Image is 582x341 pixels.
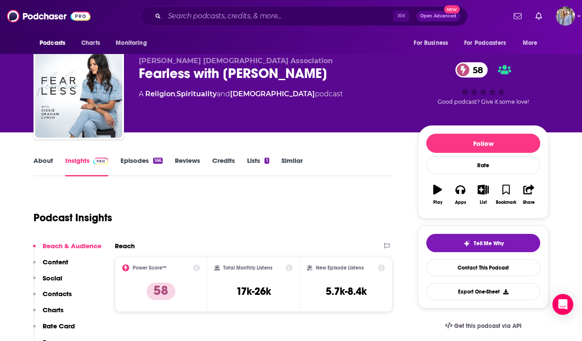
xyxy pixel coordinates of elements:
[43,322,75,330] p: Rate Card
[33,242,101,258] button: Reach & Audience
[33,322,75,338] button: Rate Card
[480,200,487,205] div: List
[464,37,506,49] span: For Podcasters
[316,265,364,271] h2: New Episode Listens
[426,134,540,153] button: Follow
[449,179,472,210] button: Apps
[426,259,540,276] a: Contact This Podcast
[175,90,177,98] span: ,
[517,35,549,51] button: open menu
[115,242,135,250] h2: Reach
[326,285,367,298] h3: 5.7k-8.4k
[426,179,449,210] button: Play
[426,283,540,300] button: Export One-Sheet
[40,37,65,49] span: Podcasts
[139,89,343,99] div: A podcast
[153,158,163,164] div: 166
[495,179,517,210] button: Bookmark
[33,35,77,51] button: open menu
[133,265,167,271] h2: Power Score™
[33,211,112,224] h1: Podcast Insights
[120,156,163,176] a: Episodes166
[556,7,575,26] button: Show profile menu
[230,90,315,98] a: [DEMOGRAPHIC_DATA]
[426,156,540,174] div: Rate
[139,57,333,65] span: [PERSON_NAME] [DEMOGRAPHIC_DATA] Association
[463,240,470,247] img: tell me why sparkle
[35,51,122,138] img: Fearless with Cissie Graham Lynch
[43,306,64,314] p: Charts
[438,315,528,337] a: Get this podcast via API
[408,35,459,51] button: open menu
[418,57,549,111] div: 58Good podcast? Give it some love!
[426,234,540,252] button: tell me why sparkleTell Me Why
[76,35,105,51] a: Charts
[247,156,269,176] a: Lists1
[7,8,90,24] img: Podchaser - Follow, Share and Rate Podcasts
[455,200,466,205] div: Apps
[414,37,448,49] span: For Business
[110,35,158,51] button: open menu
[81,37,100,49] span: Charts
[43,258,68,266] p: Content
[433,200,442,205] div: Play
[444,5,460,14] span: New
[43,290,72,298] p: Contacts
[223,265,272,271] h2: Total Monthly Listens
[43,242,101,250] p: Reach & Audience
[140,6,468,26] div: Search podcasts, credits, & more...
[556,7,575,26] span: Logged in as JFMuntsinger
[264,158,269,164] div: 1
[43,274,62,282] p: Social
[438,98,529,105] span: Good podcast? Give it some love!
[33,290,72,306] button: Contacts
[33,258,68,274] button: Content
[33,306,64,322] button: Charts
[420,14,456,18] span: Open Advanced
[393,10,409,22] span: ⌘ K
[33,274,62,290] button: Social
[93,158,108,165] img: Podchaser Pro
[472,179,495,210] button: List
[217,90,230,98] span: and
[518,179,540,210] button: Share
[145,90,175,98] a: Religion
[454,322,522,330] span: Get this podcast via API
[474,240,504,247] span: Tell Me Why
[33,156,53,176] a: About
[164,9,393,23] input: Search podcasts, credits, & more...
[532,9,545,24] a: Show notifications dropdown
[281,156,303,176] a: Similar
[510,9,525,24] a: Show notifications dropdown
[212,156,235,176] a: Credits
[175,156,200,176] a: Reviews
[464,62,488,78] span: 58
[523,200,535,205] div: Share
[147,283,175,300] p: 58
[116,37,147,49] span: Monitoring
[552,294,573,315] div: Open Intercom Messenger
[496,200,516,205] div: Bookmark
[556,7,575,26] img: User Profile
[523,37,538,49] span: More
[455,62,488,78] a: 58
[177,90,217,98] a: Spirituality
[416,11,460,21] button: Open AdvancedNew
[65,156,108,176] a: InsightsPodchaser Pro
[458,35,518,51] button: open menu
[236,285,271,298] h3: 17k-26k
